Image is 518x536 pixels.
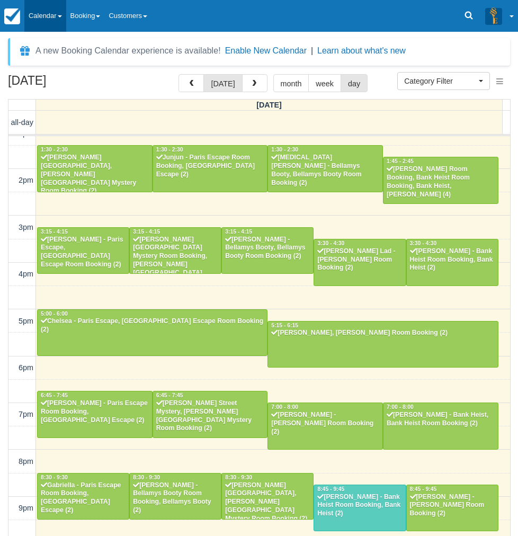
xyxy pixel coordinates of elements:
div: [PERSON_NAME] - Bank Heist Room Booking, Bank Heist (2) [317,493,403,519]
div: [PERSON_NAME][GEOGRAPHIC_DATA], [PERSON_NAME][GEOGRAPHIC_DATA] Mystery Room Booking (2) [40,154,149,195]
span: 1:30 - 2:30 [156,147,183,153]
a: 1:45 - 2:45[PERSON_NAME] Room Booking, Bank Heist Room Booking, Bank Heist, [PERSON_NAME] (4) [383,157,498,203]
div: [PERSON_NAME][GEOGRAPHIC_DATA], [PERSON_NAME][GEOGRAPHIC_DATA] Mystery Room Booking (2) [225,481,310,523]
span: 3pm [19,223,33,231]
button: Enable New Calendar [225,46,307,56]
span: 4pm [19,270,33,278]
div: [PERSON_NAME], [PERSON_NAME] Room Booking (2) [271,329,495,337]
a: 8:30 - 9:30[PERSON_NAME][GEOGRAPHIC_DATA], [PERSON_NAME][GEOGRAPHIC_DATA] Mystery Room Booking (2) [221,473,314,520]
div: [PERSON_NAME] - Bellamys Booty, Bellamys Booty Room Booking (2) [225,236,310,261]
span: 7:00 - 8:00 [271,404,298,410]
span: 5:00 - 6:00 [41,311,68,317]
a: 3:15 - 4:15[PERSON_NAME] - Bellamys Booty, Bellamys Booty Room Booking (2) [221,227,314,274]
a: 5:00 - 6:00Chelsea - Paris Escape, [GEOGRAPHIC_DATA] Escape Room Booking (2) [37,309,267,356]
a: 1:30 - 2:30Junjun - Paris Escape Room Booking, [GEOGRAPHIC_DATA] Escape (2) [153,145,268,192]
a: 5:15 - 6:15[PERSON_NAME], [PERSON_NAME] Room Booking (2) [267,321,498,368]
button: month [273,74,309,92]
div: [PERSON_NAME] - Bank Heist, Bank Heist Room Booking (2) [386,411,495,428]
button: [DATE] [203,74,242,92]
div: [PERSON_NAME] - [PERSON_NAME] Room Booking (2) [271,411,380,436]
span: | [311,46,313,55]
span: 5:15 - 6:15 [271,323,298,328]
button: week [308,74,341,92]
span: 6pm [19,363,33,372]
span: 8:30 - 9:30 [41,475,68,480]
a: 6:45 - 7:45[PERSON_NAME] Street Mystery, [PERSON_NAME][GEOGRAPHIC_DATA] Mystery Room Booking (2) [153,391,268,437]
span: 8:45 - 9:45 [317,486,344,492]
span: 3:15 - 4:15 [133,229,160,235]
a: 1:30 - 2:30[PERSON_NAME][GEOGRAPHIC_DATA], [PERSON_NAME][GEOGRAPHIC_DATA] Mystery Room Booking (2) [37,145,153,192]
button: day [341,74,368,92]
a: 7:00 - 8:00[PERSON_NAME] - Bank Heist, Bank Heist Room Booking (2) [383,403,498,449]
span: 8:30 - 9:30 [225,475,252,480]
div: Chelsea - Paris Escape, [GEOGRAPHIC_DATA] Escape Room Booking (2) [40,317,264,334]
a: 3:30 - 4:30[PERSON_NAME] - Bank Heist Room Booking, Bank Heist (2) [406,239,498,285]
div: Gabriella - Paris Escape Room Booking, [GEOGRAPHIC_DATA] Escape (2) [40,481,126,515]
img: checkfront-main-nav-mini-logo.png [4,8,20,24]
button: Category Filter [397,72,490,90]
div: [PERSON_NAME] - Paris Escape Room Booking, [GEOGRAPHIC_DATA] Escape (2) [40,399,149,425]
span: 8:30 - 9:30 [133,475,160,480]
span: 6:45 - 7:45 [41,392,68,398]
div: [PERSON_NAME] - Bank Heist Room Booking, Bank Heist (2) [409,247,495,273]
div: [PERSON_NAME][GEOGRAPHIC_DATA] Mystery Room Booking, [PERSON_NAME][GEOGRAPHIC_DATA] Mystery (2) [132,236,218,286]
span: 8:45 - 9:45 [410,486,437,492]
span: 6:45 - 7:45 [156,392,183,398]
span: 3:15 - 4:15 [225,229,252,235]
span: 5pm [19,317,33,325]
span: 9pm [19,504,33,512]
h2: [DATE] [8,74,142,94]
span: 3:15 - 4:15 [41,229,68,235]
a: 8:30 - 9:30[PERSON_NAME] - Bellamys Booty Room Booking, Bellamys Booty (2) [129,473,221,520]
span: 7:00 - 8:00 [387,404,414,410]
div: [PERSON_NAME] - Paris Escape, [GEOGRAPHIC_DATA] Escape Room Booking (2) [40,236,126,270]
span: [DATE] [256,101,282,109]
span: 3:30 - 4:30 [317,240,344,246]
a: 8:45 - 9:45[PERSON_NAME] - [PERSON_NAME] Room Booking (2) [406,485,498,531]
span: Category Filter [404,76,476,86]
a: 6:45 - 7:45[PERSON_NAME] - Paris Escape Room Booking, [GEOGRAPHIC_DATA] Escape (2) [37,391,153,437]
a: 8:30 - 9:30Gabriella - Paris Escape Room Booking, [GEOGRAPHIC_DATA] Escape (2) [37,473,129,520]
span: 2pm [19,176,33,184]
span: 8pm [19,457,33,466]
span: 7pm [19,410,33,418]
span: 1:30 - 2:30 [271,147,298,153]
div: Junjun - Paris Escape Room Booking, [GEOGRAPHIC_DATA] Escape (2) [156,154,265,179]
a: Learn about what's new [317,46,406,55]
div: [PERSON_NAME] Lad - [PERSON_NAME] Room Booking (2) [317,247,403,273]
span: 1:30 - 2:30 [41,147,68,153]
div: [PERSON_NAME] - Bellamys Booty Room Booking, Bellamys Booty (2) [132,481,218,515]
div: A new Booking Calendar experience is available! [35,44,221,57]
a: 7:00 - 8:00[PERSON_NAME] - [PERSON_NAME] Room Booking (2) [267,403,383,449]
img: A3 [485,7,502,24]
a: 8:45 - 9:45[PERSON_NAME] - Bank Heist Room Booking, Bank Heist (2) [314,485,406,531]
span: all-day [11,118,33,127]
a: 3:15 - 4:15[PERSON_NAME] - Paris Escape, [GEOGRAPHIC_DATA] Escape Room Booking (2) [37,227,129,274]
span: 3:30 - 4:30 [410,240,437,246]
a: 1:30 - 2:30[MEDICAL_DATA][PERSON_NAME] - Bellamys Booty, Bellamys Booty Room Booking (2) [267,145,383,192]
a: 3:15 - 4:15[PERSON_NAME][GEOGRAPHIC_DATA] Mystery Room Booking, [PERSON_NAME][GEOGRAPHIC_DATA] My... [129,227,221,274]
div: [PERSON_NAME] Street Mystery, [PERSON_NAME][GEOGRAPHIC_DATA] Mystery Room Booking (2) [156,399,265,433]
a: 3:30 - 4:30[PERSON_NAME] Lad - [PERSON_NAME] Room Booking (2) [314,239,406,285]
div: [PERSON_NAME] Room Booking, Bank Heist Room Booking, Bank Heist, [PERSON_NAME] (4) [386,165,495,199]
div: [PERSON_NAME] - [PERSON_NAME] Room Booking (2) [409,493,495,519]
div: [MEDICAL_DATA][PERSON_NAME] - Bellamys Booty, Bellamys Booty Room Booking (2) [271,154,380,187]
span: 1:45 - 2:45 [387,158,414,164]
